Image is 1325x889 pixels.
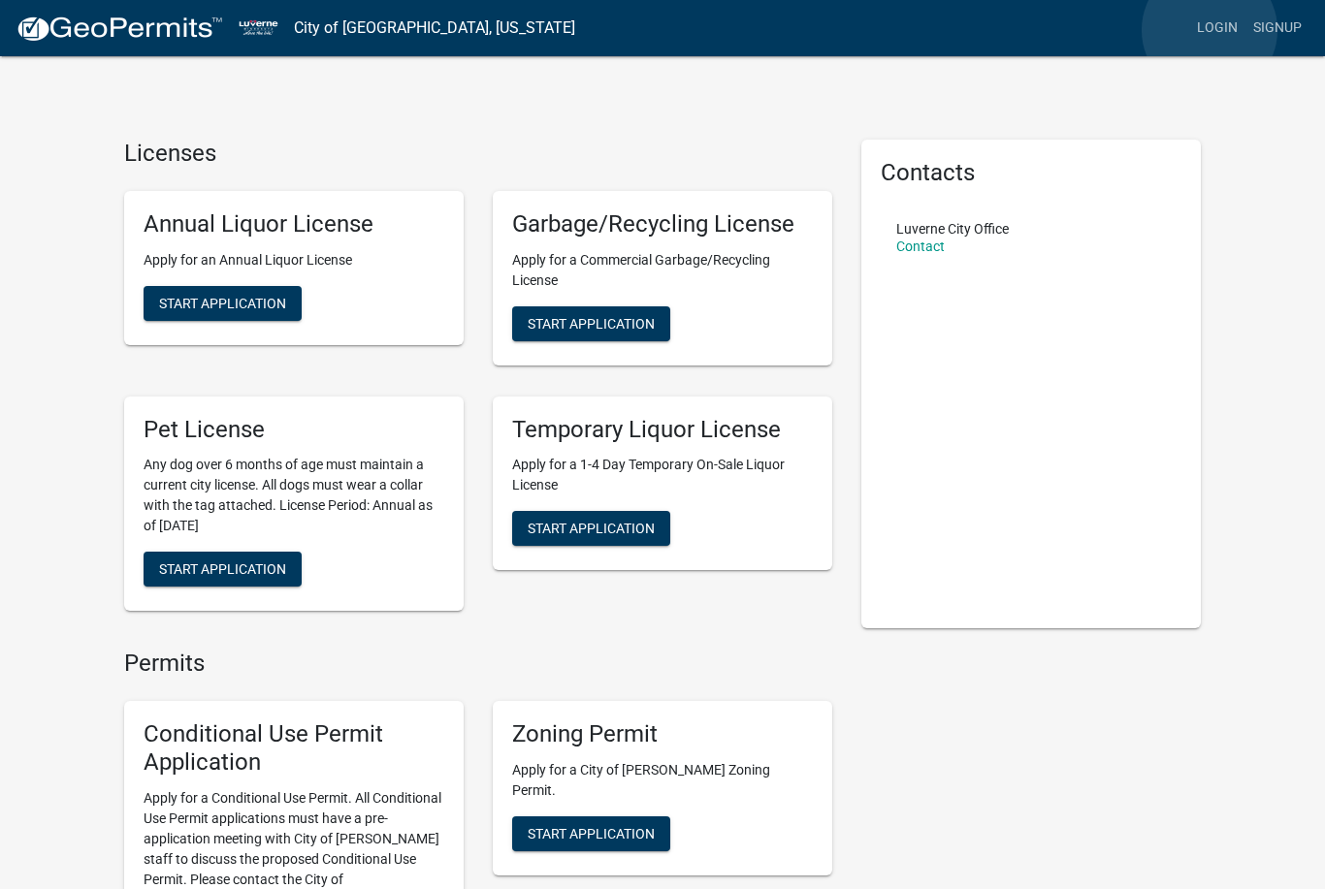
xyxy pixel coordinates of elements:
[159,561,286,577] span: Start Application
[124,140,832,168] h4: Licenses
[144,552,302,587] button: Start Application
[1245,10,1309,47] a: Signup
[159,295,286,310] span: Start Application
[896,238,945,254] a: Contact
[512,760,813,801] p: Apply for a City of [PERSON_NAME] Zoning Permit.
[528,521,655,536] span: Start Application
[512,816,670,851] button: Start Application
[512,455,813,495] p: Apply for a 1-4 Day Temporary On-Sale Liquor License
[881,159,1181,187] h5: Contacts
[528,825,655,841] span: Start Application
[896,222,1009,236] p: Luverne City Office
[1189,10,1245,47] a: Login
[512,306,670,341] button: Start Application
[512,210,813,238] h5: Garbage/Recycling License
[124,650,832,678] h4: Permits
[144,416,444,444] h5: Pet License
[528,315,655,331] span: Start Application
[512,250,813,291] p: Apply for a Commercial Garbage/Recycling License
[144,455,444,536] p: Any dog over 6 months of age must maintain a current city license. All dogs must wear a collar wi...
[294,12,575,45] a: City of [GEOGRAPHIC_DATA], [US_STATE]
[512,416,813,444] h5: Temporary Liquor License
[512,720,813,748] h5: Zoning Permit
[144,250,444,270] p: Apply for an Annual Liquor License
[144,720,444,777] h5: Conditional Use Permit Application
[144,286,302,321] button: Start Application
[144,210,444,238] h5: Annual Liquor License
[512,511,670,546] button: Start Application
[239,15,278,41] img: City of Luverne, Minnesota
